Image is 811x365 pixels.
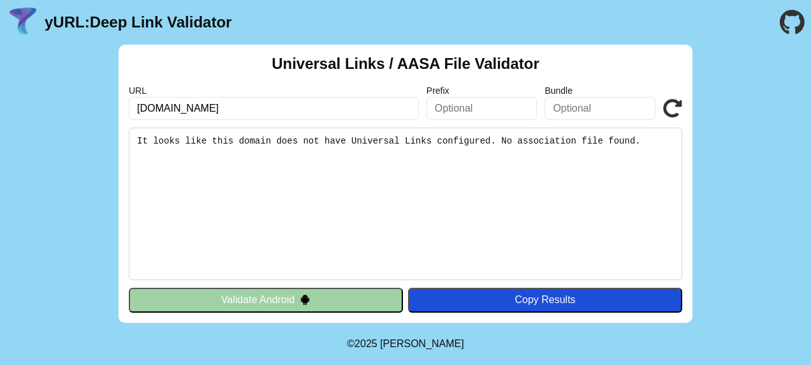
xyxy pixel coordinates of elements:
[544,86,655,96] label: Bundle
[380,338,464,349] a: Michael Ibragimchayev's Personal Site
[354,338,377,349] span: 2025
[544,97,655,120] input: Optional
[427,86,537,96] label: Prefix
[408,288,682,312] button: Copy Results
[129,97,419,120] input: Required
[272,55,539,73] h2: Universal Links / AASA File Validator
[300,294,311,305] img: droidIcon.svg
[347,323,464,365] footer: ©
[427,97,537,120] input: Optional
[129,288,403,312] button: Validate Android
[45,13,231,31] a: yURL:Deep Link Validator
[129,128,682,280] pre: It looks like this domain does not have Universal Links configured. No association file found.
[414,294,676,306] div: Copy Results
[129,86,419,96] label: URL
[6,6,40,39] img: yURL Logo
